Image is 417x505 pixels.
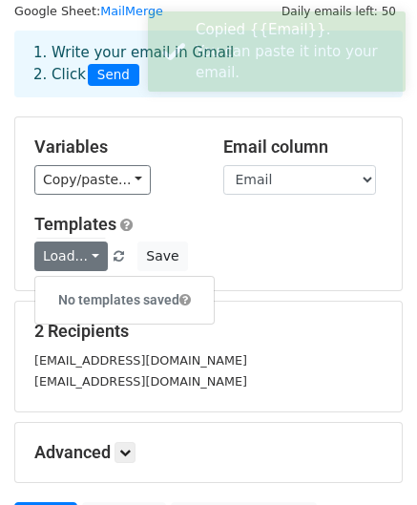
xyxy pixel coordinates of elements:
[275,4,403,18] a: Daily emails left: 50
[34,214,116,234] a: Templates
[137,242,187,271] button: Save
[196,19,398,84] div: Copied {{Email}}. You can paste it into your email.
[34,442,383,463] h5: Advanced
[19,42,398,86] div: 1. Write your email in Gmail 2. Click
[322,413,417,505] iframe: Chat Widget
[34,321,383,342] h5: 2 Recipients
[34,374,247,389] small: [EMAIL_ADDRESS][DOMAIN_NAME]
[35,284,214,316] h6: No templates saved
[100,4,163,18] a: MailMerge
[34,353,247,368] small: [EMAIL_ADDRESS][DOMAIN_NAME]
[275,1,403,22] span: Daily emails left: 50
[88,64,139,87] span: Send
[34,165,151,195] a: Copy/paste...
[34,242,108,271] a: Load...
[14,4,163,18] small: Google Sheet:
[223,137,384,158] h5: Email column
[34,137,195,158] h5: Variables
